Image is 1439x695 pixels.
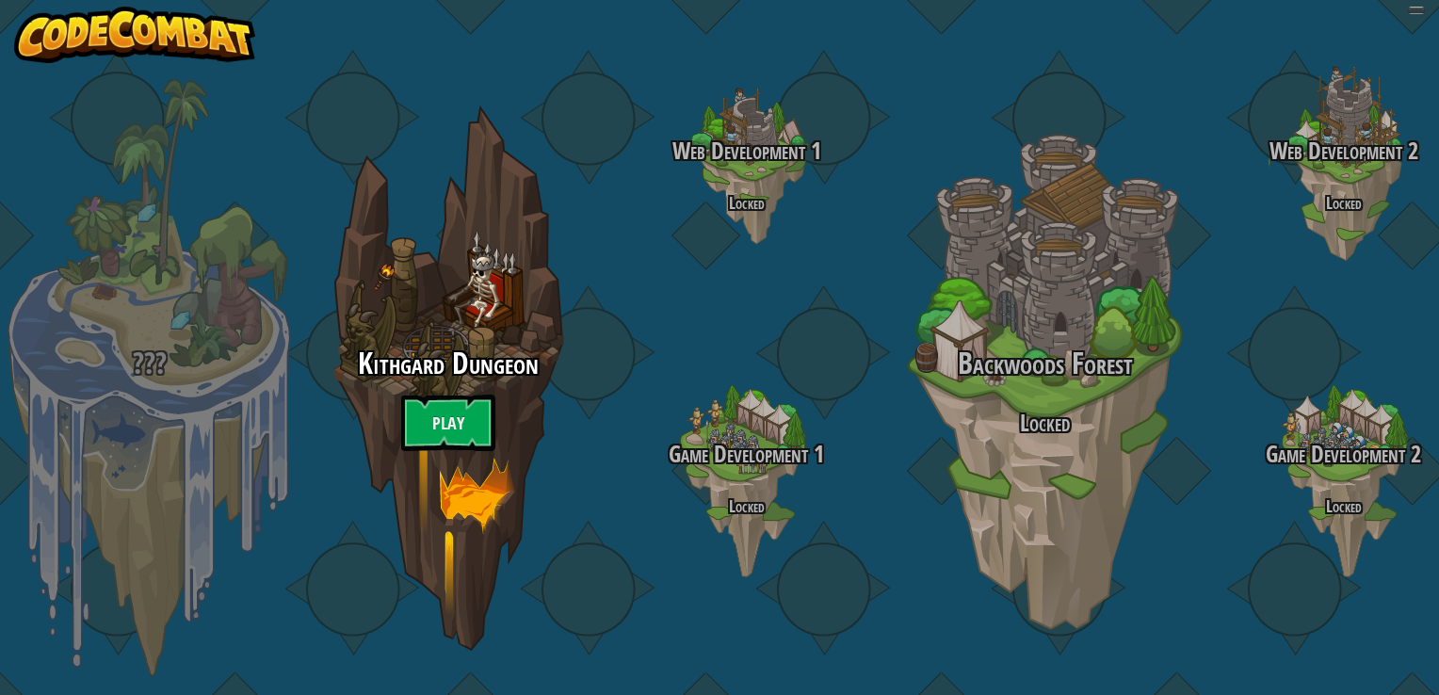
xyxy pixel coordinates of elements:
h3: Locked [896,411,1194,436]
h4: Locked [597,194,896,212]
a: Play [401,395,495,451]
h4: Locked [597,497,896,515]
span: Game Development 1 [669,438,824,470]
span: Kithgard Dungeon [358,343,539,383]
button: Adjust volume [1408,7,1425,14]
span: Game Development 2 [1266,438,1421,470]
span: Backwoods Forest [958,343,1133,383]
span: Web Development 1 [672,135,821,167]
span: Web Development 2 [1269,135,1418,167]
img: CodeCombat - Learn how to code by playing a game [14,7,255,63]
